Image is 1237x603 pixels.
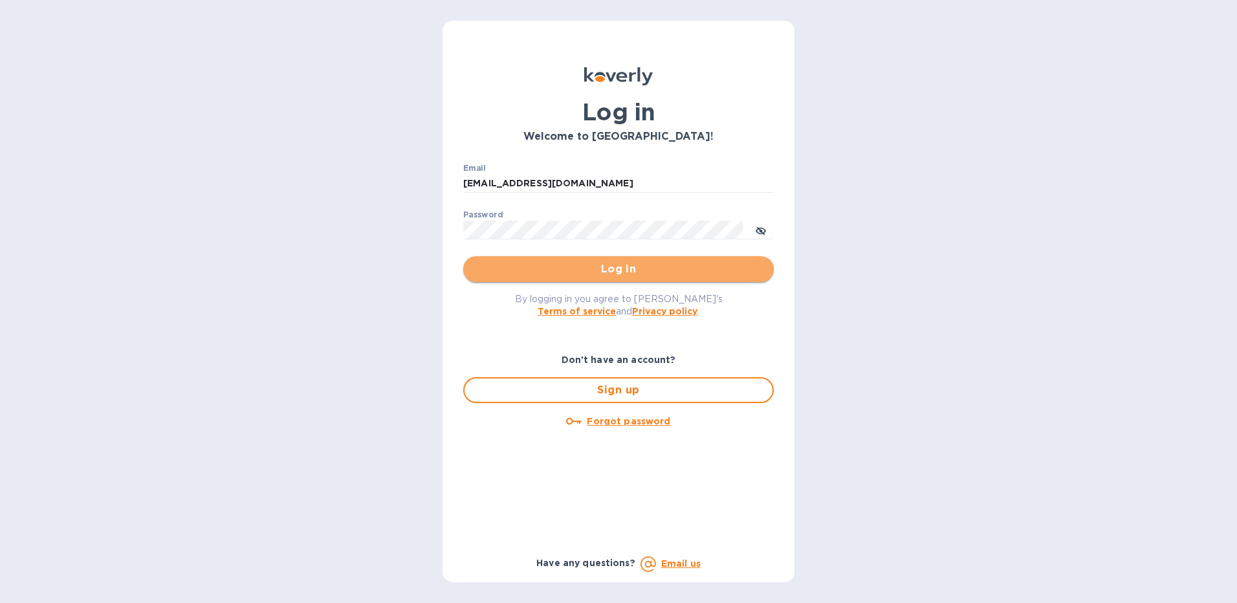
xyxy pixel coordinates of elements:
[463,256,774,282] button: Log in
[584,67,653,85] img: Koverly
[463,164,486,172] label: Email
[632,306,697,316] a: Privacy policy
[463,131,774,143] h3: Welcome to [GEOGRAPHIC_DATA]!
[474,261,763,277] span: Log in
[475,382,762,398] span: Sign up
[463,211,503,219] label: Password
[562,355,676,365] b: Don't have an account?
[515,294,723,316] span: By logging in you agree to [PERSON_NAME]'s and .
[463,377,774,403] button: Sign up
[536,558,635,568] b: Have any questions?
[587,416,670,426] u: Forgot password
[748,217,774,243] button: toggle password visibility
[463,174,774,193] input: Enter email address
[538,306,616,316] a: Terms of service
[661,558,701,569] a: Email us
[463,98,774,126] h1: Log in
